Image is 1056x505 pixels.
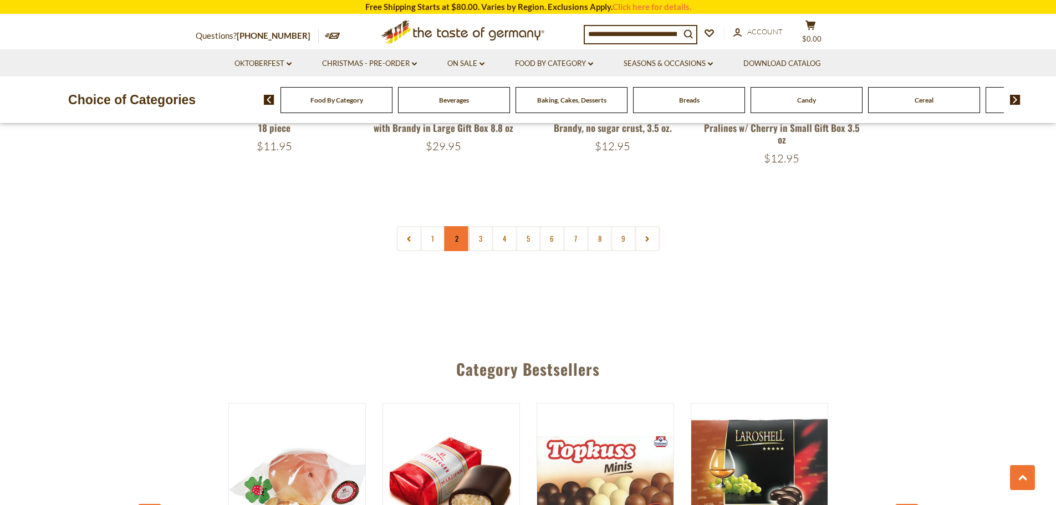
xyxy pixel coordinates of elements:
a: Christmas - PRE-ORDER [322,58,417,70]
a: Food By Category [310,96,363,104]
a: 1 [420,226,445,251]
img: next arrow [1010,95,1021,105]
span: $29.95 [426,139,461,153]
a: Cereal [915,96,933,104]
a: Candy [797,96,816,104]
div: Category Bestsellers [143,344,914,389]
a: 9 [611,226,636,251]
a: 7 [563,226,588,251]
a: 3 [468,226,493,251]
img: previous arrow [264,95,274,105]
span: $12.95 [595,139,630,153]
span: Account [747,27,783,36]
span: $12.95 [764,151,799,165]
a: 2 [444,226,469,251]
p: Questions? [196,29,319,43]
a: 8 [587,226,612,251]
a: Breads [679,96,700,104]
span: $11.95 [257,139,292,153]
a: [PHONE_NUMBER] [237,30,310,40]
a: 6 [539,226,564,251]
a: Oktoberfest [234,58,292,70]
a: Baking, Cakes, Desserts [537,96,606,104]
a: Asbach Dark Chocolate [PERSON_NAME] Pralines w/ Cherry in Small Gift Box 3.5 oz [704,109,860,147]
a: Beverages [439,96,469,104]
a: Click here for details. [613,2,691,12]
span: $0.00 [802,34,822,43]
button: $0.00 [794,20,828,48]
a: 4 [492,226,517,251]
a: Food By Category [515,58,593,70]
a: Download Catalog [743,58,821,70]
a: Account [733,26,783,38]
a: On Sale [447,58,484,70]
a: 5 [516,226,540,251]
a: Seasons & Occasions [624,58,713,70]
